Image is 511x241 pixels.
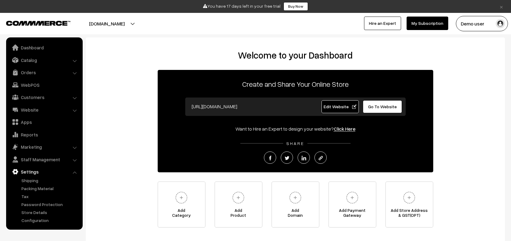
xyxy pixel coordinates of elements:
img: plus.svg [173,189,190,206]
a: Tax [20,193,81,200]
span: Edit Website [324,104,356,109]
img: COMMMERCE [6,21,70,25]
a: Website [8,104,81,115]
span: Add Domain [272,208,319,220]
a: Add Store Address& GST(OPT) [385,182,433,228]
a: Configuration [20,217,81,224]
a: Shipping [20,177,81,184]
a: COMMMERCE [6,19,60,26]
div: Want to Hire an Expert to design your website? [158,125,433,132]
p: Create and Share Your Online Store [158,78,433,90]
h2: Welcome to your Dashboard [92,50,499,61]
img: plus.svg [401,189,418,206]
a: Catalog [8,55,81,66]
button: Demo user [456,16,508,31]
a: Click Here [334,126,355,132]
span: SHARE [283,141,307,146]
a: AddCategory [158,182,205,228]
a: Go To Website [363,100,402,113]
span: Add Store Address & GST(OPT) [386,208,433,220]
span: Add Payment Gateway [329,208,376,220]
a: My Subscription [407,17,448,30]
div: You have 17 days left in your free trial [2,2,509,11]
span: Add Product [215,208,262,220]
span: Go To Website [368,104,397,109]
a: Apps [8,117,81,128]
img: plus.svg [344,189,361,206]
a: Hire an Expert [364,17,401,30]
a: Store Details [20,209,81,216]
a: Staff Management [8,154,81,165]
span: Add Category [158,208,205,220]
img: user [496,19,505,28]
a: Reports [8,129,81,140]
img: plus.svg [287,189,304,206]
a: Dashboard [8,42,81,53]
a: AddDomain [272,182,319,228]
a: Packing Material [20,185,81,192]
a: Password Protection [20,201,81,208]
a: Customers [8,92,81,103]
a: AddProduct [215,182,262,228]
img: plus.svg [230,189,247,206]
a: Orders [8,67,81,78]
a: Settings [8,166,81,177]
a: Edit Website [321,100,359,113]
a: Buy Now [284,2,308,11]
a: Add PaymentGateway [329,182,376,228]
button: [DOMAIN_NAME] [68,16,146,31]
a: WebPOS [8,79,81,90]
a: Marketing [8,141,81,152]
a: × [497,3,505,10]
